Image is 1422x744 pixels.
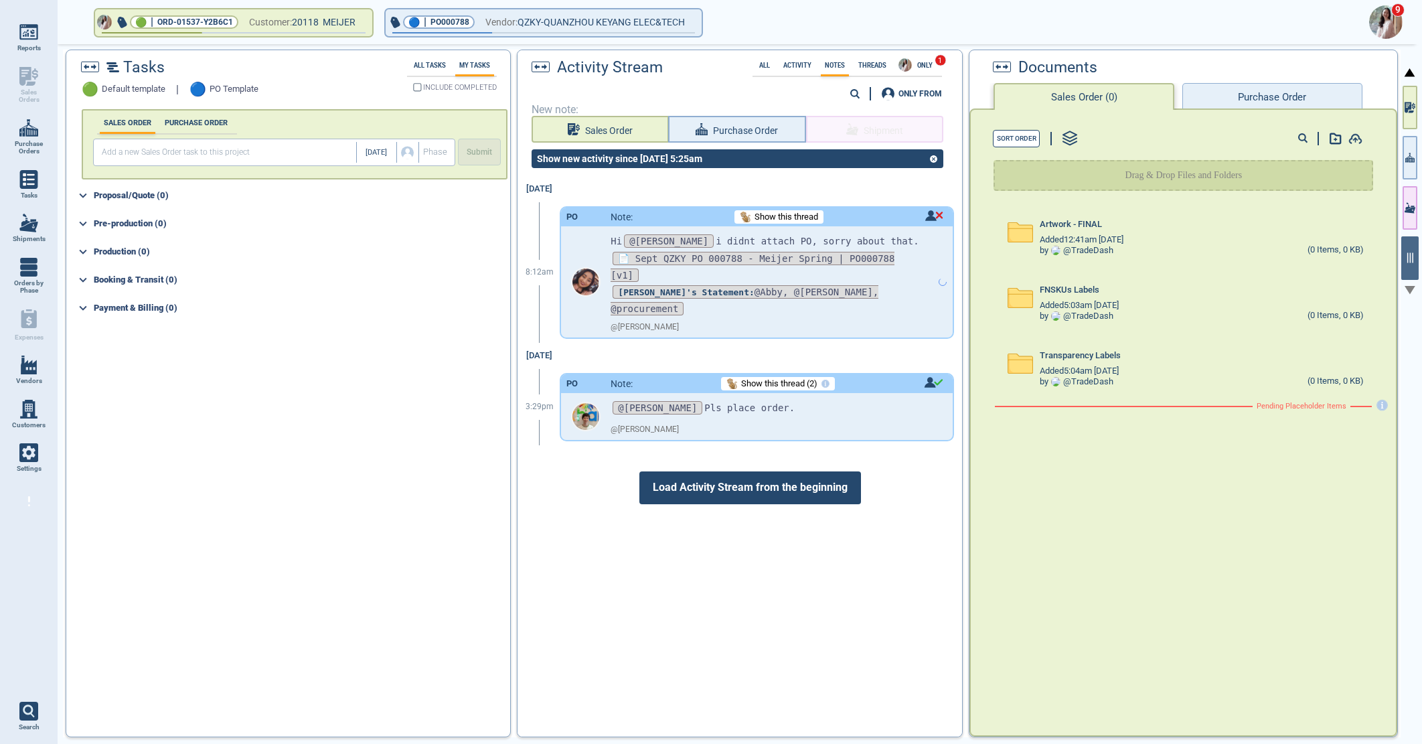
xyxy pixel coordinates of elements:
span: Purchase Order [713,123,778,139]
span: 1 [935,54,946,66]
img: add-document [1348,133,1362,144]
img: Avatar [572,269,599,295]
span: 🟢 [82,82,98,97]
div: Proposal/Quote (0) [94,185,508,206]
div: (0 Items, 0 KB) [1308,245,1364,256]
span: ONLY [913,62,937,69]
span: Customer: [249,14,292,31]
img: menu_icon [19,170,38,189]
span: Transparency Labels [1040,351,1121,361]
div: PO [566,379,578,389]
span: Added 12:41am [DATE] [1040,235,1123,245]
span: Default template [102,84,165,94]
span: @ [PERSON_NAME] [611,323,679,332]
div: PO [566,212,578,222]
span: Search [19,723,39,731]
div: Pre-production (0) [94,213,508,234]
span: FNSKUs Labels [1040,285,1099,295]
span: New note: [532,104,949,116]
span: Purchase Orders [11,140,47,155]
span: ORD-01537-Y2B6C1 [157,15,233,29]
span: Added 5:04am [DATE] [1040,366,1119,376]
span: PO000788 [430,15,469,29]
span: PO Template [210,84,258,94]
p: Hi i didnt attach PO, sorry about that. [611,233,932,250]
button: Avatar🟢|ORD-01537-Y2B6C1Customer:20118 MEIJER [95,9,372,36]
span: Show this thread (2) [741,379,817,389]
div: (0 Items, 0 KB) [1308,376,1364,387]
label: SALES ORDER [100,119,155,127]
div: Production (0) [94,241,508,263]
span: Vendor: [485,14,518,31]
img: Avatar [97,15,112,29]
div: by @ TradeDash [1040,377,1113,387]
strong: [PERSON_NAME]'s Statement: [618,287,755,297]
img: Avatar [1051,377,1060,386]
span: 🔵 [408,18,420,27]
img: Avatar [572,403,599,430]
img: menu_icon [19,443,38,462]
span: Phase [423,147,447,157]
span: Customers [12,421,46,429]
button: Sales Order (0) [994,83,1174,110]
span: Orders by Phase [11,279,47,295]
span: MEIJER [323,17,355,27]
img: Avatar [1369,5,1403,39]
label: All Tasks [410,62,450,69]
div: Payment & Billing (0) [94,297,508,319]
img: timeline2 [106,62,119,72]
div: [DATE] [520,343,560,369]
span: Added 5:03am [DATE] [1040,301,1119,311]
span: Shipments [13,235,46,243]
button: Sales Order [532,116,669,143]
span: Tasks [21,192,37,200]
img: menu_icon [19,400,38,419]
div: by @ TradeDash [1040,246,1113,256]
div: Show new activity since [DATE] 5:25am [532,153,708,164]
p: Drag & Drop Files and Folders [1125,169,1243,182]
label: Activity [779,62,815,69]
p: Pls place order. [611,400,932,417]
span: Reports [17,44,41,52]
span: Artwork - FINAL [1040,220,1102,230]
span: @Abby, @[PERSON_NAME], @procurement [611,285,878,315]
span: 3:29pm [526,402,554,412]
button: Sort Order [993,130,1040,147]
input: Add a new Sales Order task to this project [96,142,356,163]
div: [DATE] [520,176,560,202]
span: INCLUDE COMPLETED [423,84,497,91]
span: Note: [611,212,633,222]
span: @[PERSON_NAME] [624,234,714,248]
span: @[PERSON_NAME] [613,401,702,415]
img: Monkey [726,378,737,389]
span: Documents [1018,59,1097,76]
img: unread icon [925,210,943,221]
img: menu_icon [19,214,38,232]
span: 📄 Sept QZKY PO 000788 - Meijer Spring | PO000788 [v1] [611,252,894,282]
img: Avatar [1051,246,1060,255]
span: Vendors [16,377,42,385]
span: [DATE] [366,149,387,157]
span: Load Activity Stream from the beginning [639,471,861,504]
img: menu_icon [19,23,38,42]
label: All [755,62,774,69]
button: Purchase Order [1182,83,1362,110]
img: menu_icon [19,356,38,374]
span: 20118 [292,14,323,31]
label: Notes [821,62,849,69]
span: 🟢 [135,18,147,27]
span: Sales Order [585,123,633,139]
span: 9 [1391,3,1405,17]
label: My Tasks [455,62,494,69]
span: @ [PERSON_NAME] [611,425,679,435]
img: Avatar [1051,311,1060,321]
img: Monkey [740,212,750,222]
span: Pending Placeholder Items [1257,402,1346,411]
div: (0 Items, 0 KB) [1308,311,1364,321]
img: unread icon [924,377,943,388]
span: 8:12am [526,268,554,277]
button: 🔵|PO000788Vendor:QZKY-QUANZHOU KEYANG ELEC&TECH [386,9,702,36]
img: add-document [1330,133,1342,145]
div: ONLY FROM [898,90,942,98]
span: Activity Stream [557,59,663,76]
